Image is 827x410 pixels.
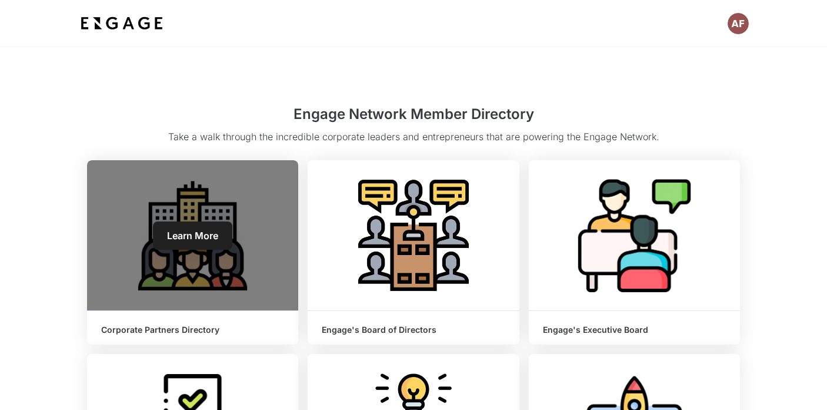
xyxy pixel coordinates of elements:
img: bdf1fb74-1727-4ba0-a5bd-bc74ae9fc70b.jpeg [78,13,165,34]
h6: Engage's Executive Board [543,325,726,335]
a: Learn More [153,221,232,250]
h6: Corporate Partners Directory [101,325,284,335]
h6: Engage's Board of Directors [322,325,505,335]
p: Take a walk through the incredible corporate leaders and entrepreneurs that are powering the Enga... [87,130,740,151]
img: Profile picture of Anne Felts [728,13,749,34]
span: Learn More [167,230,218,242]
button: Open profile menu [728,13,749,34]
h2: Engage Network Member Directory [87,104,740,130]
